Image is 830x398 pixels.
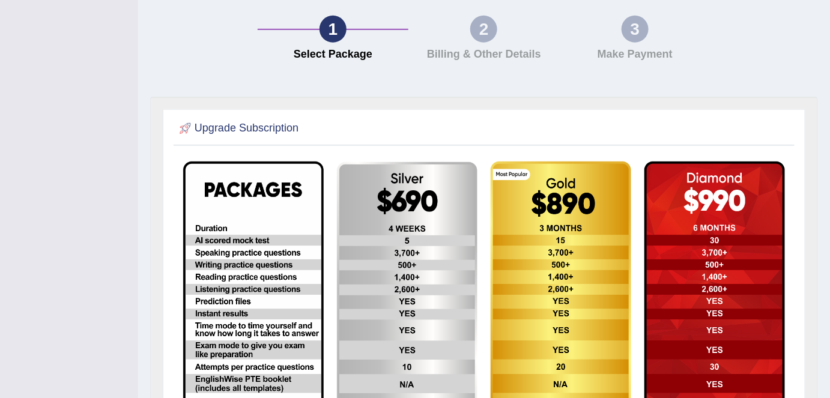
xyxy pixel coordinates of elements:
[414,49,554,61] h4: Billing & Other Details
[622,16,649,43] div: 3
[177,119,298,137] h2: Upgrade Subscription
[566,49,705,61] h4: Make Payment
[470,16,497,43] div: 2
[320,16,347,43] div: 1
[264,49,403,61] h4: Select Package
